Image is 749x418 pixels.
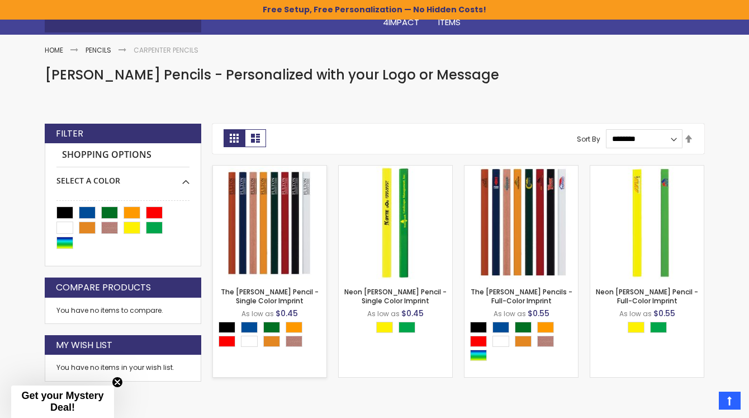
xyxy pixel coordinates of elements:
[719,392,741,410] a: Top
[263,336,280,347] div: School Bus Yellow
[399,322,415,333] div: Neon Green
[367,309,400,318] span: As low as
[213,166,326,279] img: The Carpenter Pencil - Single Color Imprint
[213,165,326,175] a: The Carpenter Pencil - Single Color Imprint
[515,336,532,347] div: School Bus Yellow
[619,309,652,318] span: As low as
[528,308,549,319] span: $0.55
[56,167,189,186] div: Select A Color
[56,363,189,372] div: You have no items in your wish list.
[224,129,245,147] strong: Grid
[515,322,532,333] div: Green
[221,287,319,306] a: The [PERSON_NAME] Pencil - Single Color Imprint
[596,287,698,306] a: Neon [PERSON_NAME] Pencil - Full-Color Imprint
[241,309,274,318] span: As low as
[492,322,509,333] div: Dark Blue
[470,350,487,361] div: Assorted
[339,166,452,279] img: Neon Carpenter Pencil - Single Color Imprint
[11,386,114,418] div: Get your Mystery Deal!Close teaser
[628,322,644,333] div: Neon Yellow
[276,308,298,319] span: $0.45
[56,128,83,140] strong: Filter
[56,339,112,351] strong: My Wish List
[471,287,572,306] a: The [PERSON_NAME] Pencils - Full-Color Imprint
[219,336,235,347] div: Red
[628,322,672,336] div: Select A Color
[112,377,123,388] button: Close teaser
[470,322,578,364] div: Select A Color
[464,165,578,175] a: The Carpenter Pencils - Full-Color Imprint
[537,322,554,333] div: Orange
[21,390,103,413] span: Get your Mystery Deal!
[219,322,326,350] div: Select A Color
[577,134,600,143] label: Sort By
[470,336,487,347] div: Red
[219,322,235,333] div: Black
[590,166,704,279] img: Neon Carpenter Pencil - Full-Color Imprint
[45,45,63,55] a: Home
[45,66,704,84] h1: [PERSON_NAME] Pencils - Personalized with your Logo or Message
[86,45,111,55] a: Pencils
[470,322,487,333] div: Black
[650,322,667,333] div: Neon Green
[56,143,189,167] strong: Shopping Options
[492,336,509,347] div: White
[339,165,452,175] a: Neon Carpenter Pencil - Single Color Imprint
[241,336,258,347] div: White
[590,165,704,175] a: Neon Carpenter Pencil - Full-Color Imprint
[241,322,258,333] div: Dark Blue
[376,322,421,336] div: Select A Color
[494,309,526,318] span: As low as
[286,322,302,333] div: Orange
[376,322,393,333] div: Neon Yellow
[401,308,424,319] span: $0.45
[286,336,302,347] div: Natural
[537,336,554,347] div: Natural
[45,298,201,324] div: You have no items to compare.
[464,166,578,279] img: The Carpenter Pencils - Full-Color Imprint
[344,287,447,306] a: Neon [PERSON_NAME] Pencil - Single Color Imprint
[653,308,675,319] span: $0.55
[263,322,280,333] div: Green
[56,281,151,294] strong: Compare Products
[134,45,198,55] strong: Carpenter Pencils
